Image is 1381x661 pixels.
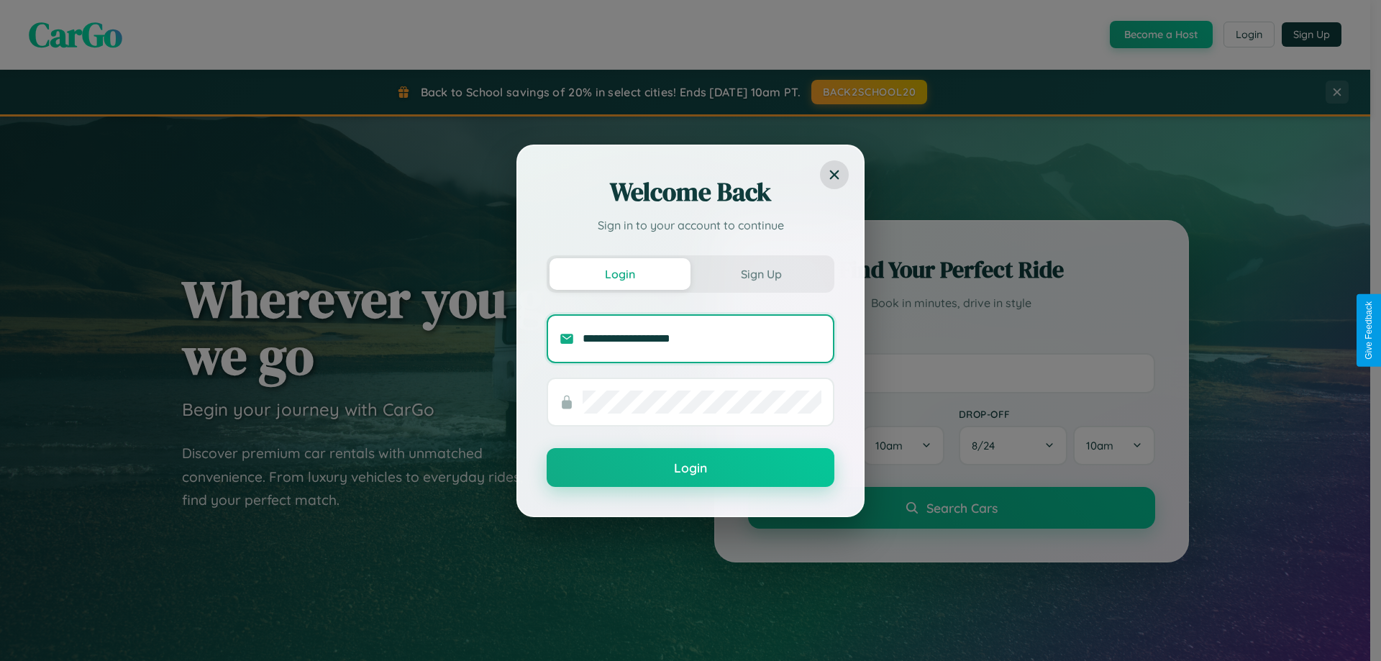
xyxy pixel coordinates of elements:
[547,175,834,209] h2: Welcome Back
[550,258,690,290] button: Login
[1364,301,1374,360] div: Give Feedback
[547,216,834,234] p: Sign in to your account to continue
[547,448,834,487] button: Login
[690,258,831,290] button: Sign Up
